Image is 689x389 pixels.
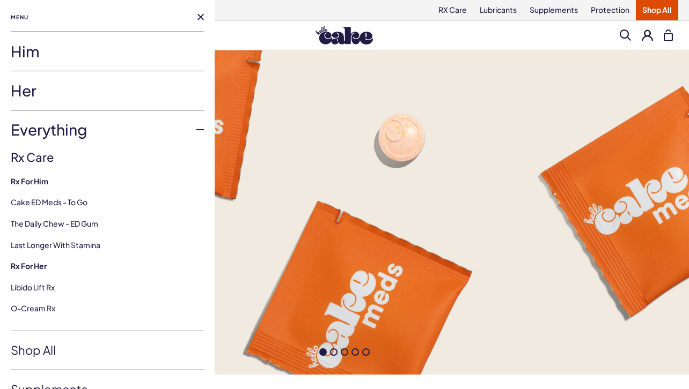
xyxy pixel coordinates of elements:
a: Shop All [11,331,204,369]
a: The Daily Chew - ED Gum [11,219,98,228]
a: Rx For Her [11,261,204,272]
img: Hello Cake [316,26,373,44]
a: Cake ED Meds - To Go [11,197,87,207]
a: Rx For Him [11,176,204,187]
a: Her [11,71,204,110]
a: Everything [11,110,204,149]
a: Him [11,32,204,71]
a: Libido Lift Rx [11,282,55,292]
a: Last Longer with Stamina [11,240,100,250]
a: O-Cream Rx [11,303,55,313]
span: Menu [11,11,28,24]
h3: Rx Care [11,149,204,166]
